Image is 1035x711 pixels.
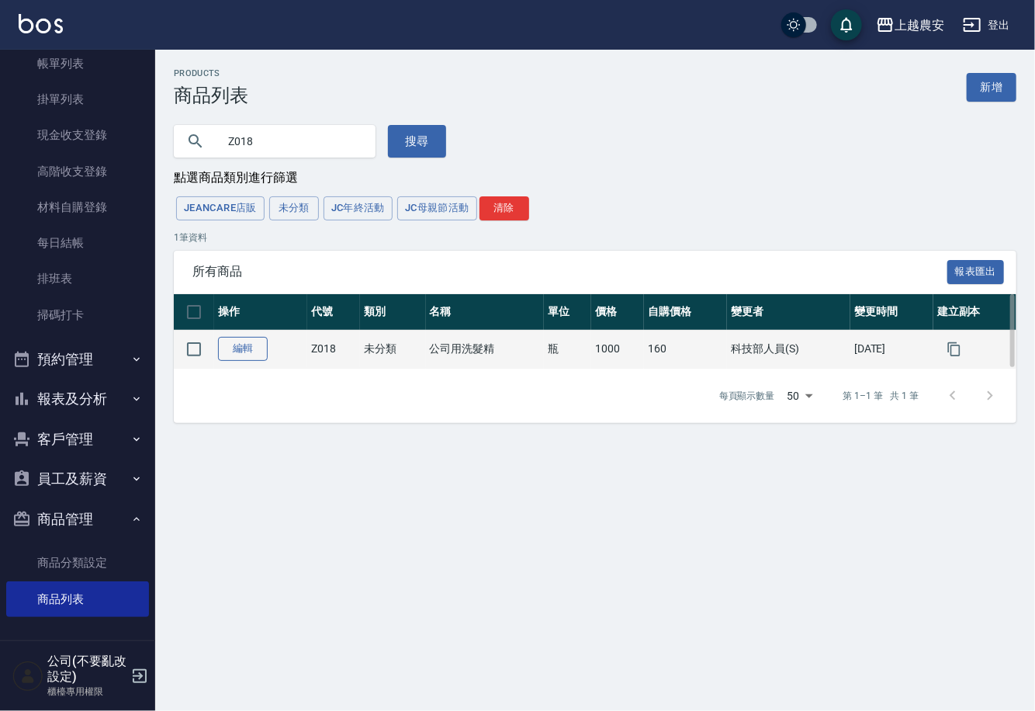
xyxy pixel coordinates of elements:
td: [DATE] [850,330,933,368]
h3: 商品列表 [174,85,248,106]
a: 商品分類設定 [6,545,149,581]
td: 未分類 [360,330,425,368]
button: 報表匯出 [947,260,1005,284]
span: 所有商品 [192,264,947,279]
img: Logo [19,14,63,33]
img: Person [12,661,43,692]
td: 科技部人員(S) [727,330,850,368]
th: 變更時間 [850,294,933,331]
button: 報表及分析 [6,379,149,419]
a: 商品列表 [6,581,149,617]
button: JeanCare店販 [176,196,265,220]
button: 上越農安 [870,9,950,41]
button: 清除 [479,196,529,220]
a: 高階收支登錄 [6,154,149,189]
a: 編輯 [218,337,268,361]
button: 登出 [957,11,1016,40]
td: 瓶 [544,330,592,368]
a: 掛單列表 [6,82,149,117]
h2: Products [174,68,248,78]
th: 類別 [360,294,425,331]
th: 操作 [214,294,307,331]
p: 每頁顯示數量 [719,389,775,403]
th: 價格 [591,294,644,331]
th: 建立副本 [933,294,1016,331]
p: 第 1–1 筆 共 1 筆 [843,389,919,403]
a: 材料自購登錄 [6,189,149,225]
button: JC年終活動 [324,196,393,220]
td: 公司用洗髮精 [426,330,544,368]
th: 變更者 [727,294,850,331]
a: 排班表 [6,261,149,297]
th: 名稱 [426,294,544,331]
button: 商品管理 [6,499,149,539]
input: 搜尋關鍵字 [217,120,363,162]
button: save [831,9,862,40]
th: 自購價格 [644,294,727,331]
div: 上越農安 [895,16,944,35]
button: JC母親節活動 [397,196,477,220]
button: 員工及薪資 [6,459,149,499]
a: 每日結帳 [6,225,149,261]
td: 1000 [591,330,644,368]
button: 預約管理 [6,339,149,380]
td: 160 [644,330,727,368]
a: 掃碼打卡 [6,297,149,333]
a: 新增 [967,73,1016,102]
p: 1 筆資料 [174,231,1016,245]
button: 未分類 [269,196,319,220]
button: 搜尋 [388,125,446,158]
th: 單位 [544,294,592,331]
a: 現金收支登錄 [6,117,149,153]
th: 代號 [307,294,360,331]
h5: 公司(不要亂改設定) [47,654,126,685]
button: 客戶管理 [6,419,149,460]
div: 50 [781,375,819,417]
div: 點選商品類別進行篩選 [174,170,1016,186]
td: Z018 [307,330,360,368]
a: 報表匯出 [947,264,1005,279]
a: 帳單列表 [6,46,149,82]
p: 櫃檯專用權限 [47,685,126,699]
